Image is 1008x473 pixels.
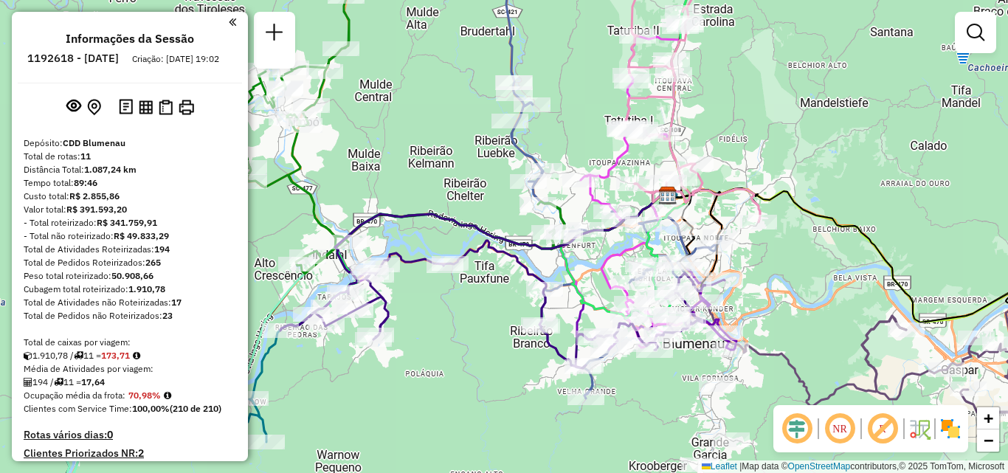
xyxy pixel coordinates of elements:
[154,244,170,255] strong: 194
[24,309,236,322] div: Total de Pedidos não Roteirizados:
[24,229,236,243] div: - Total não roteirizado:
[111,270,153,281] strong: 50.908,66
[24,150,236,163] div: Total de rotas:
[24,351,32,360] i: Cubagem total roteirizado
[101,350,130,361] strong: 173,71
[24,203,236,216] div: Valor total:
[24,403,132,414] span: Clientes com Service Time:
[170,403,221,414] strong: (210 de 210)
[24,176,236,190] div: Tempo total:
[114,230,169,241] strong: R$ 49.833,29
[74,177,97,188] strong: 89:46
[939,417,962,441] img: Exibir/Ocultar setores
[865,411,900,446] span: Exibir rótulo
[24,216,236,229] div: - Total roteirizado:
[133,351,140,360] i: Meta Caixas/viagem: 199,74 Diferença: -26,03
[176,97,197,118] button: Imprimir Rotas
[24,269,236,283] div: Peso total roteirizado:
[24,362,236,376] div: Média de Atividades por viagem:
[713,432,750,447] div: Atividade não roteirizada - BENTU S BEER CONVENIENCIA LTDA
[984,409,993,427] span: +
[496,86,533,101] div: Atividade não roteirizada - 59.426.059 KAUANA CRISTINA NOVACK
[24,243,236,256] div: Total de Atividades Roteirizadas:
[822,411,857,446] span: Ocultar NR
[162,310,173,321] strong: 23
[138,446,144,460] strong: 2
[229,13,236,30] a: Clique aqui para minimizar o painel
[63,95,84,119] button: Exibir sessão original
[739,461,742,472] span: |
[66,204,127,215] strong: R$ 391.593,20
[24,137,236,150] div: Depósito:
[24,447,236,460] h4: Clientes Priorizados NR:
[81,376,105,387] strong: 17,64
[24,390,125,401] span: Ocupação média da frota:
[128,283,165,294] strong: 1.910,78
[977,407,999,429] a: Zoom in
[788,461,851,472] a: OpenStreetMap
[495,75,532,90] div: Atividade não roteirizada - IRMAOS JC
[698,460,1008,473] div: Map data © contributors,© 2025 TomTom, Microsoft
[84,96,104,119] button: Centralizar mapa no depósito ou ponto de apoio
[491,114,528,128] div: Atividade não roteirizada - AGROAVICOLA POMERODE
[116,96,136,119] button: Logs desbloquear sessão
[171,297,182,308] strong: 17
[156,97,176,118] button: Visualizar Romaneio
[24,296,236,309] div: Total de Atividades não Roteirizadas:
[24,163,236,176] div: Distância Total:
[126,52,225,66] div: Criação: [DATE] 19:02
[24,190,236,203] div: Custo total:
[24,336,236,349] div: Total de caixas por viagem:
[136,97,156,117] button: Visualizar relatório de Roteirização
[24,349,236,362] div: 1.910,78 / 11 =
[260,18,289,51] a: Nova sessão e pesquisa
[658,186,677,205] img: CDD Blumenau
[24,378,32,387] i: Total de Atividades
[681,458,718,472] div: Atividade não roteirizada - RESTAURANTE CANTINHO DO SABOR LTDA
[24,429,236,441] h4: Rotas vários dias:
[145,257,161,268] strong: 265
[24,376,236,389] div: 194 / 11 =
[80,151,91,162] strong: 11
[27,52,119,65] h6: 1192618 - [DATE]
[63,137,125,148] strong: CDD Blumenau
[97,217,157,228] strong: R$ 341.759,91
[24,283,236,296] div: Cubagem total roteirizado:
[132,403,170,414] strong: 100,00%
[84,164,137,175] strong: 1.087,24 km
[66,32,194,46] h4: Informações da Sessão
[779,411,815,446] span: Ocultar deslocamento
[977,429,999,452] a: Zoom out
[107,428,113,441] strong: 0
[128,390,161,401] strong: 70,98%
[984,431,993,449] span: −
[908,417,931,441] img: Fluxo de ruas
[24,256,236,269] div: Total de Pedidos Roteirizados:
[69,190,120,201] strong: R$ 2.855,86
[74,351,83,360] i: Total de rotas
[164,391,171,400] em: Média calculada utilizando a maior ocupação (%Peso ou %Cubagem) de cada rota da sessão. Rotas cro...
[699,377,736,392] div: Atividade não roteirizada - AMAZONAS COMERCIO DE
[54,378,63,387] i: Total de rotas
[702,461,737,472] a: Leaflet
[961,18,990,47] a: Exibir filtros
